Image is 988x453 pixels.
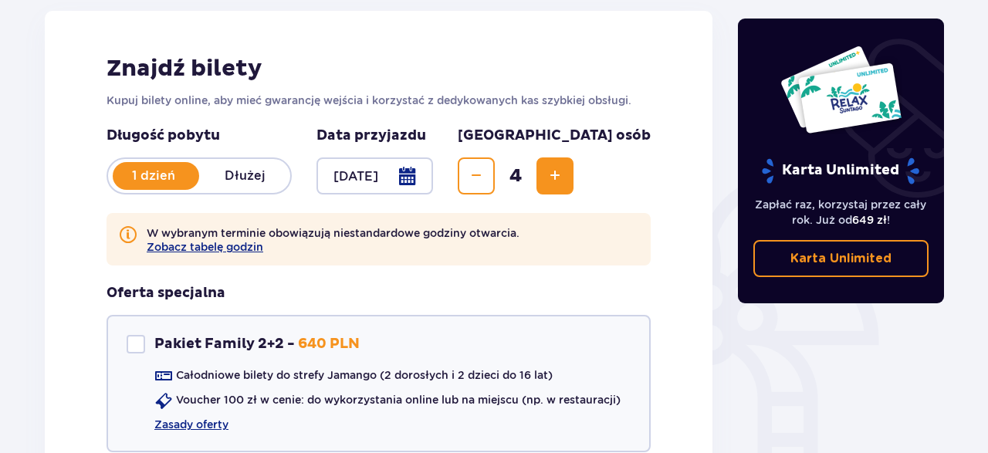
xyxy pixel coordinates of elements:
p: Pakiet Family 2+2 - [154,335,295,353]
p: Zapłać raz, korzystaj przez cały rok. Już od ! [753,197,929,228]
p: Karta Unlimited [760,157,921,184]
p: Całodniowe bilety do strefy Jamango (2 dorosłych i 2 dzieci do 16 lat) [176,367,553,383]
p: W wybranym terminie obowiązują niestandardowe godziny otwarcia. [147,225,519,253]
p: 640 PLN [298,335,360,353]
button: Zobacz tabelę godzin [147,241,263,253]
button: Decrease [458,157,495,194]
h2: Znajdź bilety [107,54,651,83]
a: Karta Unlimited [753,240,929,277]
p: Voucher 100 zł w cenie: do wykorzystania online lub na miejscu (np. w restauracji) [176,392,621,407]
p: Data przyjazdu [316,127,426,145]
button: Increase [536,157,574,194]
p: Dłużej [199,167,290,184]
span: 4 [498,164,533,188]
p: Długość pobytu [107,127,292,145]
a: Zasady oferty [154,417,228,432]
p: 1 dzień [108,167,199,184]
p: [GEOGRAPHIC_DATA] osób [458,127,651,145]
p: Kupuj bilety online, aby mieć gwarancję wejścia i korzystać z dedykowanych kas szybkiej obsługi. [107,93,651,108]
p: Karta Unlimited [790,250,892,267]
p: Oferta specjalna [107,284,225,303]
span: 649 zł [852,214,887,226]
